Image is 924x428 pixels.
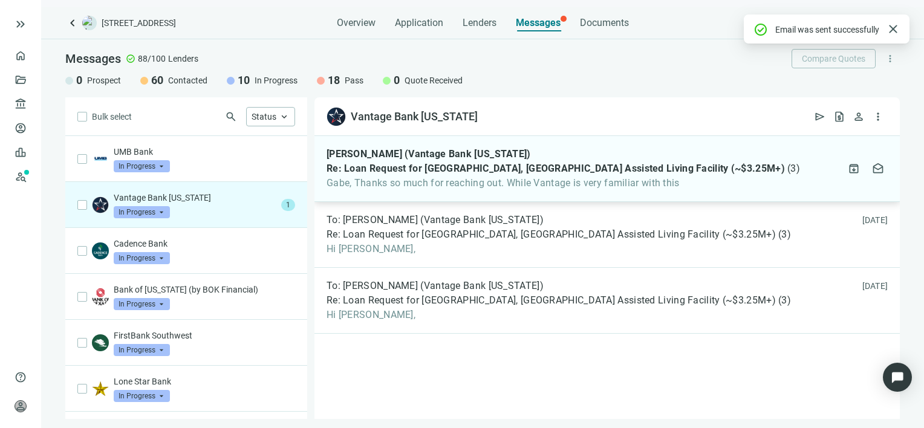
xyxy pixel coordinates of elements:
[868,159,888,178] button: drafts
[225,111,237,123] span: search
[92,380,109,397] img: 03e28f12-e02a-4aaa-8f08-1a1882e33394
[328,73,340,88] span: 18
[238,73,250,88] span: 10
[15,400,27,412] span: person
[872,163,884,175] span: drafts
[463,17,496,29] span: Lenders
[883,363,912,392] div: Open Intercom Messenger
[516,17,561,28] span: Messages
[281,199,295,211] span: 1
[65,51,121,66] span: Messages
[327,177,800,189] span: Gabe, Thanks so much for reaching out. While Vantage is very familiar with this
[15,371,27,383] span: help
[76,73,82,88] span: 0
[102,17,176,29] span: [STREET_ADDRESS]
[327,294,776,306] span: Re: Loan Request for [GEOGRAPHIC_DATA], [GEOGRAPHIC_DATA] Assisted Living Facility (~$3.25M+)
[114,252,170,264] span: In Progress
[814,111,826,123] span: send
[92,334,109,351] img: 91f9b322-caa3-419a-991c-af2bf728354b
[775,22,879,36] div: Email was sent successfully
[395,17,443,29] span: Application
[862,280,888,292] div: [DATE]
[345,74,363,86] span: Pass
[114,390,170,402] span: In Progress
[351,109,478,124] div: Vantage Bank [US_STATE]
[126,54,135,63] span: check_circle
[778,229,791,241] span: ( 3 )
[279,111,290,122] span: keyboard_arrow_up
[853,111,865,123] span: person
[252,112,276,122] span: Status
[114,192,276,204] p: Vantage Bank [US_STATE]
[792,49,876,68] button: Compare Quotes
[114,160,170,172] span: In Progress
[65,16,80,30] a: keyboard_arrow_left
[327,163,785,175] span: Re: Loan Request for [GEOGRAPHIC_DATA], [GEOGRAPHIC_DATA] Assisted Living Facility (~$3.25M+)
[114,298,170,310] span: In Progress
[92,288,109,305] img: a7764c99-be5a-4cc0-88b2-4c9af6db2790
[327,243,791,255] span: Hi [PERSON_NAME],
[327,309,791,321] span: Hi [PERSON_NAME],
[92,151,109,167] img: 70dbd372-402a-4c3a-a926-7ef55ced2059
[168,74,207,86] span: Contacted
[787,163,800,175] span: ( 3 )
[114,329,295,342] p: FirstBank Southwest
[114,284,295,296] p: Bank of [US_STATE] (by BOK Financial)
[327,214,544,226] span: To: [PERSON_NAME] (Vantage Bank [US_STATE])
[327,148,531,160] span: [PERSON_NAME] (Vantage Bank [US_STATE])
[885,53,896,64] span: more_vert
[114,238,295,250] p: Cadence Bank
[405,74,463,86] span: Quote Received
[327,280,544,292] span: To: [PERSON_NAME] (Vantage Bank [US_STATE])
[844,159,864,178] button: archive
[886,22,900,36] span: close
[114,375,295,387] p: Lone Star Bank
[92,242,109,259] img: 14337d10-4d93-49bc-87bd-c4874bcfe68d.png
[82,16,97,30] img: deal-logo
[833,111,845,123] span: request_quote
[872,111,884,123] span: more_vert
[87,74,121,86] span: Prospect
[15,98,23,110] span: account_balance
[151,73,163,88] span: 60
[848,163,860,175] span: archive
[168,53,198,65] span: Lenders
[327,229,776,241] span: Re: Loan Request for [GEOGRAPHIC_DATA], [GEOGRAPHIC_DATA] Assisted Living Facility (~$3.25M+)
[255,74,298,86] span: In Progress
[13,17,28,31] button: keyboard_double_arrow_right
[810,107,830,126] button: send
[868,107,888,126] button: more_vert
[327,107,346,126] img: 840b4f95-0982-42ee-8fd8-63e4e2d5e74a
[92,110,132,123] span: Bulk select
[114,344,170,356] span: In Progress
[92,196,109,213] img: 840b4f95-0982-42ee-8fd8-63e4e2d5e74a
[114,146,295,158] p: UMB Bank
[849,107,868,126] button: person
[114,206,170,218] span: In Progress
[138,53,166,65] span: 88/100
[880,49,900,68] button: more_vert
[862,214,888,226] div: [DATE]
[830,107,849,126] button: request_quote
[887,22,900,36] a: Close
[337,17,376,29] span: Overview
[778,294,791,306] span: ( 3 )
[753,22,768,37] span: check_circle
[394,73,400,88] span: 0
[580,17,629,29] span: Documents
